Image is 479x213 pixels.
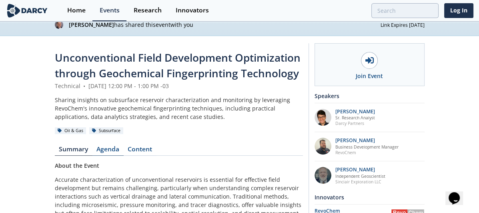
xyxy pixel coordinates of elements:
[6,4,49,18] img: logo-wide.svg
[67,7,86,14] div: Home
[315,89,425,103] div: Speakers
[92,146,124,156] a: Agenda
[315,167,331,184] img: 790b61d6-77b3-4134-8222-5cb555840c93
[55,50,301,80] span: Unconventional Field Development Optimization through Geochemical Fingerprinting Technology
[176,7,209,14] div: Innovators
[356,72,383,80] div: Join Event
[55,127,86,135] div: Oil & Gas
[444,3,473,18] a: Log In
[315,109,331,126] img: pfbUXw5ZTiaeWmDt62ge
[89,127,124,135] div: Subsurface
[335,115,375,121] p: Sr. Research Analyst
[371,3,439,18] input: Advanced Search
[124,146,156,156] a: Content
[100,7,120,14] div: Events
[55,82,303,90] div: Technical [DATE] 12:00 PM - 1:00 PM -03
[55,96,303,121] div: Sharing insights on subsurface reservoir characterization and monitoring by leveraging RevoChem's...
[55,146,92,156] a: Summary
[335,167,385,173] p: [PERSON_NAME]
[335,179,385,185] p: Sinclair Exploration LLC
[335,144,399,150] p: Business Development Manager
[315,190,425,204] div: Innovators
[134,7,162,14] div: Research
[69,21,114,28] strong: [PERSON_NAME]
[445,181,471,205] iframe: chat widget
[55,162,99,169] strong: About the Event
[335,121,375,126] p: Darcy Partners
[335,138,399,143] p: [PERSON_NAME]
[381,20,425,29] div: Link Expires [DATE]
[315,138,331,155] img: 2k2ez1SvSiOh3gKHmcgF
[55,20,63,29] img: b519afcd-38bb-4c85-b38e-bbd73bfb3a9c
[335,173,385,179] p: Independent Geoscientist
[69,20,381,29] p: has shared this event with you
[335,109,375,115] p: [PERSON_NAME]
[82,82,87,90] span: •
[335,150,399,155] p: RevoChem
